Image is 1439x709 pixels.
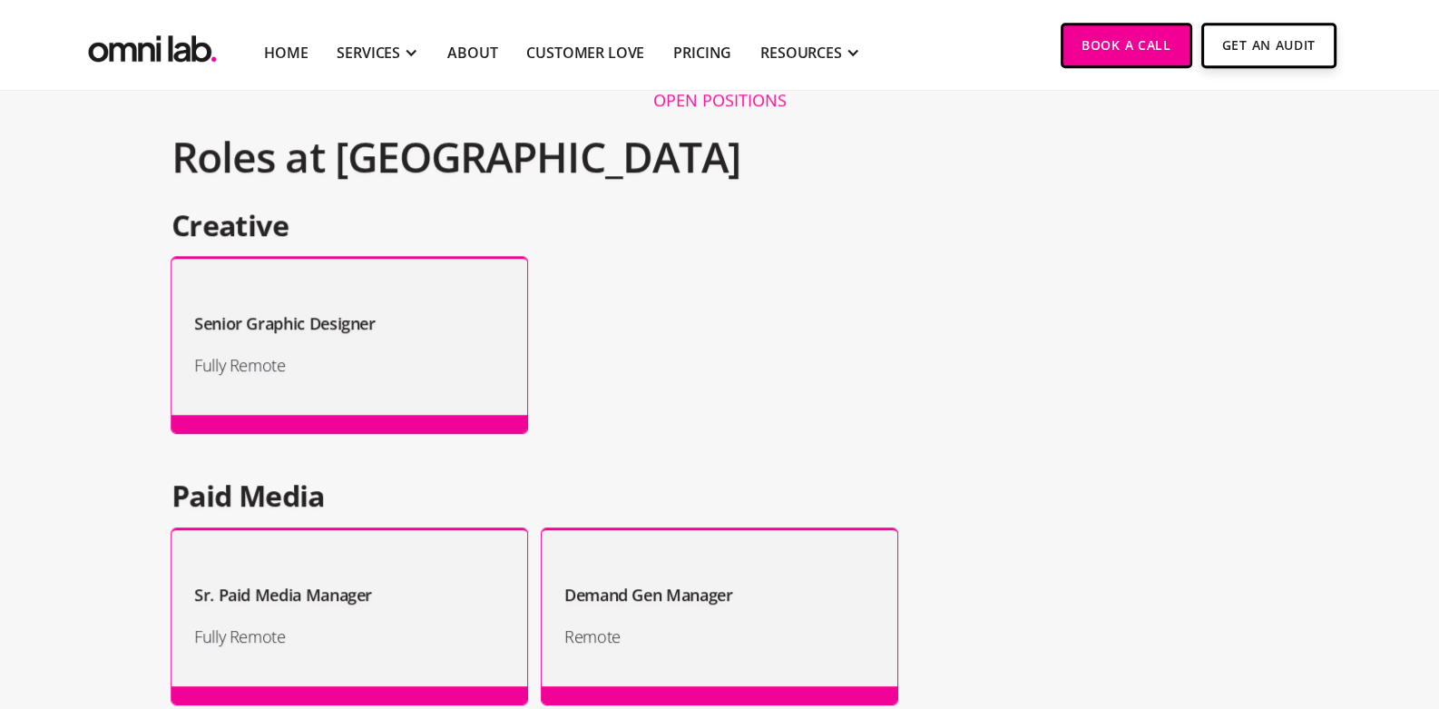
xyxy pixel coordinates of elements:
[171,478,1268,513] h2: Paid Media
[194,622,504,649] h1: Fully Remote
[542,527,897,704] a: Demand Gen ManagerRemote
[171,208,1268,242] h2: Creative
[171,121,1268,193] h2: Roles at [GEOGRAPHIC_DATA]
[564,580,732,607] h1: Demand Gen Manager
[1113,499,1439,709] iframe: Chat Widget
[171,257,527,433] a: Senior Graphic DesignerFully Remote
[760,42,842,64] div: RESOURCES
[337,42,400,64] div: SERVICES
[194,310,376,337] h1: Senior Graphic Designer
[564,622,875,649] h1: Remote
[84,23,220,67] img: Omni Lab: B2B SaaS Demand Generation Agency
[447,42,497,64] a: About
[1201,23,1336,68] a: Get An Audit
[194,580,372,607] h1: Sr. Paid Media Manager
[194,351,504,379] h1: Fully Remote
[526,42,644,64] a: Customer Love
[84,23,220,67] a: home
[171,527,527,704] a: Sr. Paid Media ManagerFully Remote
[673,42,731,64] a: Pricing
[1061,23,1192,68] a: Book a Call
[171,92,1268,108] div: OPEN POSITIONS
[264,42,308,64] a: Home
